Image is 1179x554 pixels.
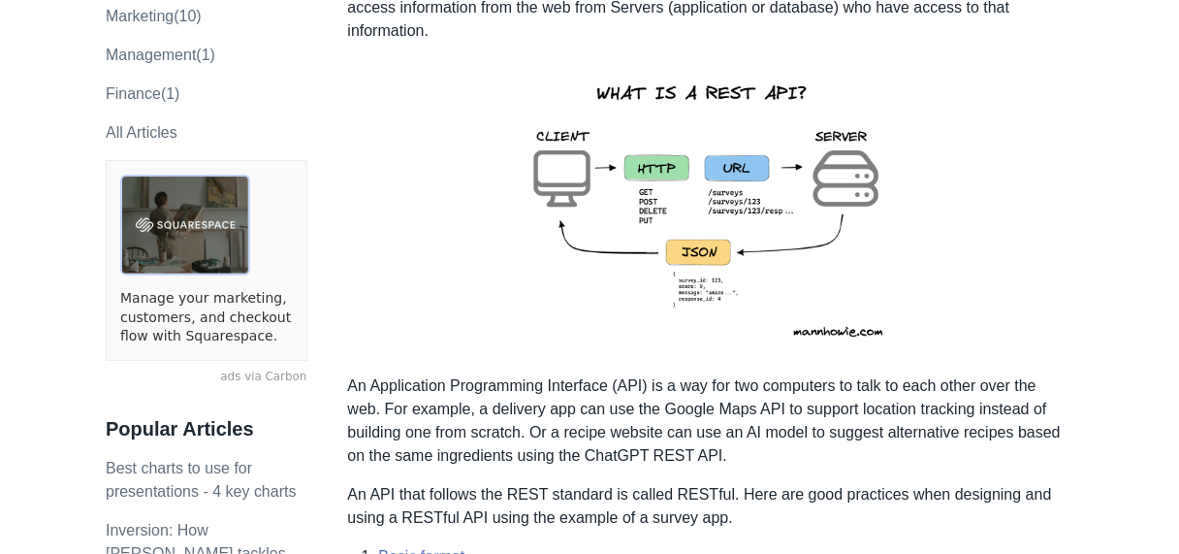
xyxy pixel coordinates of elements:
[120,289,292,346] a: Manage your marketing, customers, and checkout flow with Squarespace.
[106,8,202,24] a: marketing(10)
[348,375,1073,468] p: An Application Programming Interface (API) is a way for two computers to talk to each other over ...
[106,460,297,500] a: Best charts to use for presentations - 4 key charts
[498,58,923,359] img: rest-api
[120,175,250,276] img: ads via Carbon
[106,417,306,441] h3: Popular Articles
[106,85,179,102] a: Finance(1)
[348,483,1073,530] p: An API that follows the REST standard is called RESTful. Here are good practices when designing a...
[106,47,215,63] a: Management(1)
[106,124,177,141] a: All Articles
[106,369,306,386] a: ads via Carbon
